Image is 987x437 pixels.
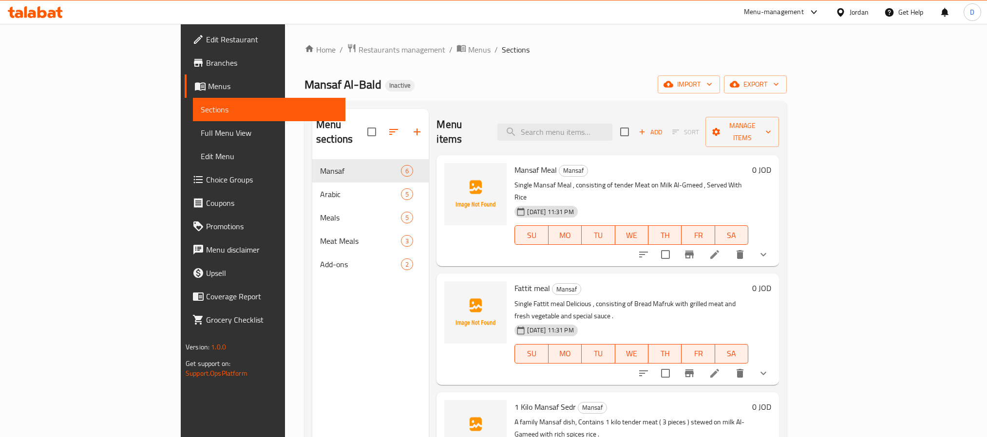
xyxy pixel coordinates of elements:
svg: Show Choices [758,249,769,260]
span: Restaurants management [359,44,445,55]
div: Menu-management [744,6,804,18]
span: Mansaf [320,165,401,177]
a: Coupons [185,191,345,215]
div: items [401,165,413,177]
span: Get support on: [186,357,230,370]
span: Edit Menu [201,150,338,162]
div: Meat Meals3 [312,229,429,253]
div: items [401,188,413,200]
span: D [970,7,974,18]
span: Mansaf Meal [514,163,557,177]
span: Upsell [206,267,338,279]
button: WE [615,225,648,245]
span: Coverage Report [206,291,338,302]
a: Choice Groups [185,168,345,191]
span: Arabic [320,188,401,200]
span: FR [685,346,711,361]
span: Grocery Checklist [206,314,338,326]
a: Menu disclaimer [185,238,345,261]
span: Select section first [666,125,705,140]
span: SA [719,346,744,361]
span: Add-ons [320,258,401,270]
h6: 0 JOD [752,163,771,177]
li: / [494,44,498,55]
div: Mansaf [552,283,581,295]
nav: breadcrumb [304,43,787,56]
h2: Menu items [437,117,486,146]
button: Add [635,125,666,140]
button: FR [682,344,715,364]
button: delete [728,362,752,385]
a: Branches [185,51,345,74]
button: SA [715,344,748,364]
span: import [665,78,712,91]
span: 3 [401,237,413,246]
h6: 0 JOD [752,400,771,414]
div: Inactive [385,80,415,91]
span: Menu disclaimer [206,244,338,255]
span: TU [586,228,611,242]
button: FR [682,225,715,245]
span: WE [619,346,645,361]
a: Edit Restaurant [185,28,345,51]
img: Fattit meal [444,281,507,344]
img: Mansaf Meal [444,163,507,225]
span: TU [586,346,611,361]
a: Grocery Checklist [185,308,345,331]
span: [DATE] 11:31 PM [523,326,577,335]
span: Meat Meals [320,235,401,247]
a: Promotions [185,215,345,238]
span: Meals [320,212,401,223]
span: Edit Restaurant [206,34,338,45]
span: MO [552,228,578,242]
div: Add-ons2 [312,253,429,276]
button: MO [549,225,582,245]
svg: Show Choices [758,367,769,379]
button: export [724,75,787,93]
a: Full Menu View [193,121,345,145]
button: SU [514,225,548,245]
span: [DATE] 11:31 PM [523,207,577,217]
span: 1.0.0 [211,341,226,353]
h6: 0 JOD [752,281,771,295]
span: Select section [614,122,635,142]
div: Mansaf6 [312,159,429,182]
span: WE [619,228,645,242]
span: Mansaf [578,402,607,413]
button: Manage items [705,117,779,147]
button: sort-choices [632,362,655,385]
span: Select to update [655,244,676,265]
span: Menus [208,80,338,92]
li: / [449,44,453,55]
span: Version: [186,341,209,353]
nav: Menu sections [312,155,429,280]
button: Branch-specific-item [678,243,701,266]
span: 1 Kilo Mansaf Sedr [514,400,576,414]
button: TH [648,344,682,364]
button: TH [648,225,682,245]
a: Coverage Report [185,285,345,308]
span: Add item [635,125,666,140]
button: show more [752,243,775,266]
div: Mansaf [559,165,588,177]
button: WE [615,344,648,364]
span: Full Menu View [201,127,338,139]
button: sort-choices [632,243,655,266]
span: 2 [401,260,413,269]
span: Sort sections [382,120,405,144]
span: Mansaf [552,284,581,295]
a: Upsell [185,261,345,285]
span: TH [652,228,678,242]
span: SU [519,346,544,361]
span: Fattit meal [514,281,550,295]
span: Coupons [206,197,338,209]
button: import [658,75,720,93]
a: Edit Menu [193,145,345,168]
div: Mansaf [578,402,607,414]
span: 6 [401,166,413,176]
span: Choice Groups [206,174,338,185]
